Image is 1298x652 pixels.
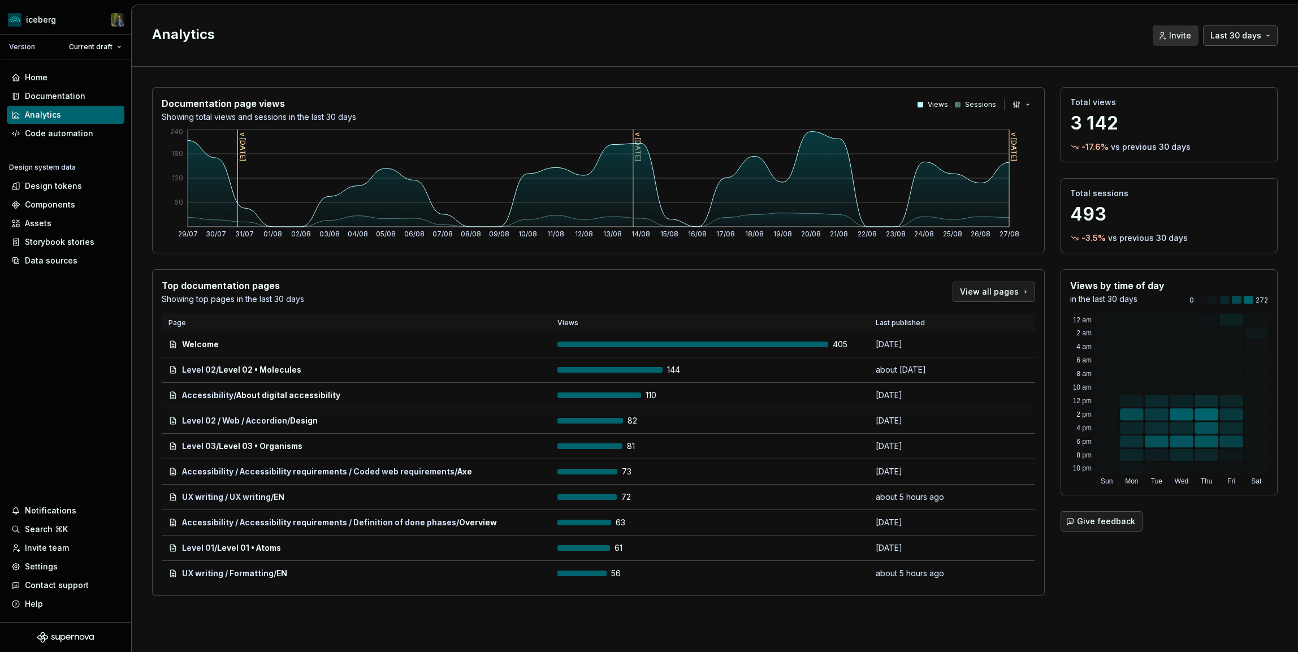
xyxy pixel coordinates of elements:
[876,466,960,477] p: [DATE]
[7,196,124,214] a: Components
[1073,383,1092,391] text: 10 am
[876,568,960,579] p: about 5 hours ago
[216,364,219,375] span: /
[7,177,124,195] a: Design tokens
[1101,477,1113,485] text: Sun
[876,517,960,528] p: [DATE]
[965,100,996,109] p: Sessions
[1061,511,1143,532] button: Give feedback
[1070,293,1165,305] p: in the last 30 days
[745,230,764,238] tspan: 18/08
[876,390,960,401] p: [DATE]
[622,466,651,477] span: 73
[1076,424,1092,432] text: 4 pm
[1189,296,1194,305] p: 0
[773,230,792,238] tspan: 19/08
[239,132,247,161] tspan: v [DATE]
[178,230,198,238] tspan: 29/07
[876,415,960,426] p: [DATE]
[603,230,622,238] tspan: 13/08
[8,13,21,27] img: 418c6d47-6da6-4103-8b13-b5999f8989a1.png
[1175,477,1188,485] text: Wed
[25,199,75,210] div: Components
[64,39,127,55] button: Current draft
[172,174,183,182] tspan: 120
[25,255,77,266] div: Data sources
[7,595,124,613] button: Help
[37,632,94,643] svg: Supernova Logo
[219,364,301,375] span: Level 02 • Molecules
[219,441,302,452] span: Level 03 • Organisms
[274,568,276,579] span: /
[1201,477,1213,485] text: Thu
[236,390,340,401] span: About digital accessibility
[1151,477,1163,485] text: Tue
[376,230,396,238] tspan: 05/08
[634,132,642,161] tspan: v [DATE]
[1210,30,1261,41] span: Last 30 days
[1076,411,1092,418] text: 2 pm
[271,491,274,503] span: /
[688,230,707,238] tspan: 16/08
[25,598,43,610] div: Help
[25,580,89,591] div: Contact support
[1076,451,1092,459] text: 8 pm
[348,230,368,238] tspan: 04/08
[7,233,124,251] a: Storybook stories
[7,68,124,87] a: Home
[1000,230,1019,238] tspan: 27/08
[631,230,650,238] tspan: 14/08
[876,542,960,554] p: [DATE]
[287,415,290,426] span: /
[25,505,76,516] div: Notifications
[716,230,735,238] tspan: 17/08
[869,314,967,332] th: Last published
[615,542,644,554] span: 61
[1076,438,1092,446] text: 6 pm
[7,539,124,557] a: Invite team
[1076,356,1092,364] text: 6 am
[182,390,233,401] span: Accessibility
[162,111,356,123] p: Showing total views and sessions in the last 30 days
[1076,329,1092,337] text: 2 am
[1108,232,1188,244] p: vs previous 30 days
[461,230,481,238] tspan: 08/08
[319,230,340,238] tspan: 03/08
[7,87,124,105] a: Documentation
[914,230,934,238] tspan: 24/08
[182,517,456,528] span: Accessibility / Accessibility requirements / Definition of done phases
[432,230,453,238] tspan: 07/08
[170,127,183,136] tspan: 240
[174,198,183,206] tspan: 60
[457,466,472,477] span: Axe
[1070,279,1165,292] p: Views by time of day
[274,491,284,503] span: EN
[25,561,58,572] div: Settings
[886,230,906,238] tspan: 23/08
[953,282,1035,302] a: View all pages
[7,520,124,538] button: Search ⌘K
[26,14,56,25] div: iceberg
[7,252,124,270] a: Data sources
[876,339,960,350] p: [DATE]
[182,466,455,477] span: Accessibility / Accessibility requirements / Coded web requirements
[182,542,214,554] span: Level 01
[1070,97,1268,108] p: Total views
[7,106,124,124] a: Analytics
[971,230,990,238] tspan: 26/08
[162,314,551,332] th: Page
[25,72,47,83] div: Home
[1076,343,1092,351] text: 4 am
[960,286,1019,297] span: View all pages
[801,230,821,238] tspan: 20/08
[455,466,457,477] span: /
[876,441,960,452] p: [DATE]
[7,124,124,143] a: Code automation
[1081,141,1109,153] p: -17.6 %
[214,542,217,554] span: /
[1251,477,1262,485] text: Sat
[290,415,318,426] span: Design
[152,25,1139,44] h2: Analytics
[162,97,356,110] p: Documentation page views
[830,230,848,238] tspan: 21/08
